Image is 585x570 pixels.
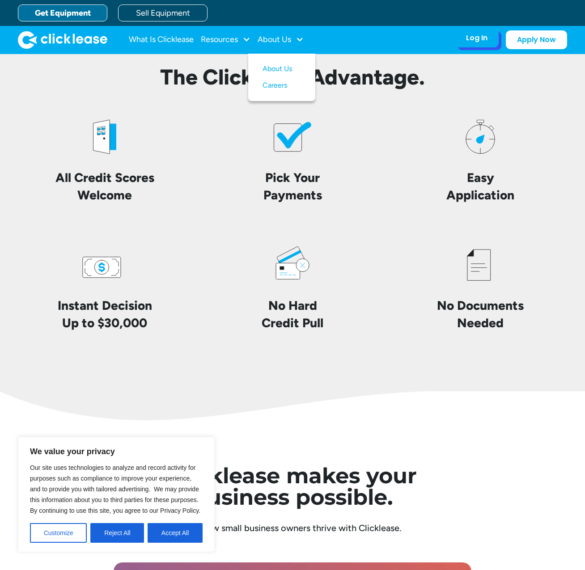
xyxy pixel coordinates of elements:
a: Sell Equipment [118,4,208,21]
button: Customize [30,523,87,543]
h4: No Hard Credit Pull [262,297,323,332]
a: Apply Now [506,30,567,49]
div: Log In [466,34,487,42]
div: About Us [258,31,304,49]
h4: All Credit Scores Welcome [32,169,177,204]
div: See how small business owners thrive with Clicklease. [121,522,464,534]
nav: About Us [248,54,315,101]
img: Clicklease logo [18,31,107,49]
p: We value your privacy [30,446,203,457]
h4: Pick Your Payments [263,169,322,204]
a: Get Equipment [18,4,107,21]
a: Careers [263,77,301,94]
h4: Instant Decision Up to $30,000 [58,297,152,332]
h4: No Documents Needed [437,297,524,332]
a: About Us [263,61,301,77]
div: We value your privacy [18,437,215,552]
div: Resources [201,31,250,49]
button: Reject All [90,523,144,543]
a: What Is Clicklease [129,31,194,49]
h2: The Clicklease Advantage. [18,64,567,90]
a: home [18,31,107,49]
h4: Easy Application [446,169,514,204]
button: Accept All [148,523,203,543]
span: Our site uses technologies to analyze and record activity for purposes such as compliance to impr... [30,464,200,514]
h1: Clicklease makes your business possible. [121,465,464,508]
